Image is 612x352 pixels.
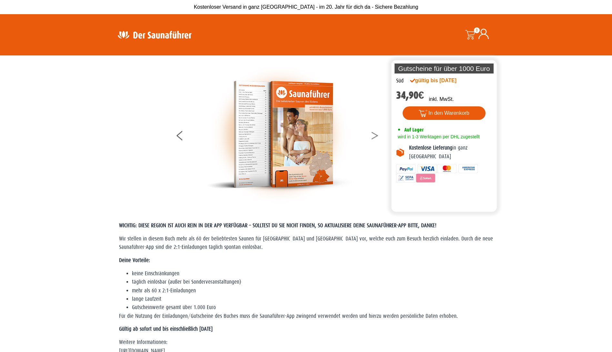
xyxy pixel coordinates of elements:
[404,127,424,133] span: Auf Lager
[132,287,493,295] li: mehr als 60 x 2:1-Einladungen
[409,144,492,161] p: in ganz [GEOGRAPHIC_DATA]
[410,77,471,84] div: gültig bis [DATE]
[396,89,424,101] bdi: 34,90
[409,145,452,151] b: Kostenlose Lieferung
[396,134,480,139] span: wird in 1-3 Werktagen per DHL zugestellt
[474,27,480,33] span: 0
[119,236,493,250] span: Wir stellen in diesem Buch mehr als 60 der beliebtesten Saunen für [GEOGRAPHIC_DATA] und [GEOGRAP...
[132,278,493,286] li: täglich einlösbar (außer bei Sonderveranstaltungen)
[396,77,404,85] div: Süd
[132,295,493,303] li: lange Laufzeit
[395,64,494,73] p: Gutscheine für über 1000 Euro
[119,326,213,332] strong: Gültig ab sofort und bis einschließlich [DATE]
[403,106,486,120] button: In den Warenkorb
[119,257,150,263] strong: Deine Vorteile:
[132,269,493,278] li: keine Einschränkungen
[429,95,454,103] p: inkl. MwSt.
[119,312,493,320] p: Für die Nutzung der Einladungen/Gutscheine des Buches muss die Saunaführer-App zwingend verwendet...
[119,222,436,229] span: WICHTIG: DIESE REGION IST AUCH REIN IN DER APP VERFÜGBAR – SOLLTEST DU SIE NICHT FINDEN, SO AKTUA...
[132,303,493,312] li: Gutscheinwerte gesamt über 1.000 Euro
[207,62,352,207] img: der-saunafuehrer-2025-sued
[194,4,418,10] span: Kostenloser Versand in ganz [GEOGRAPHIC_DATA] - im 20. Jahr für dich da - Sichere Bezahlung
[418,89,424,101] span: €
